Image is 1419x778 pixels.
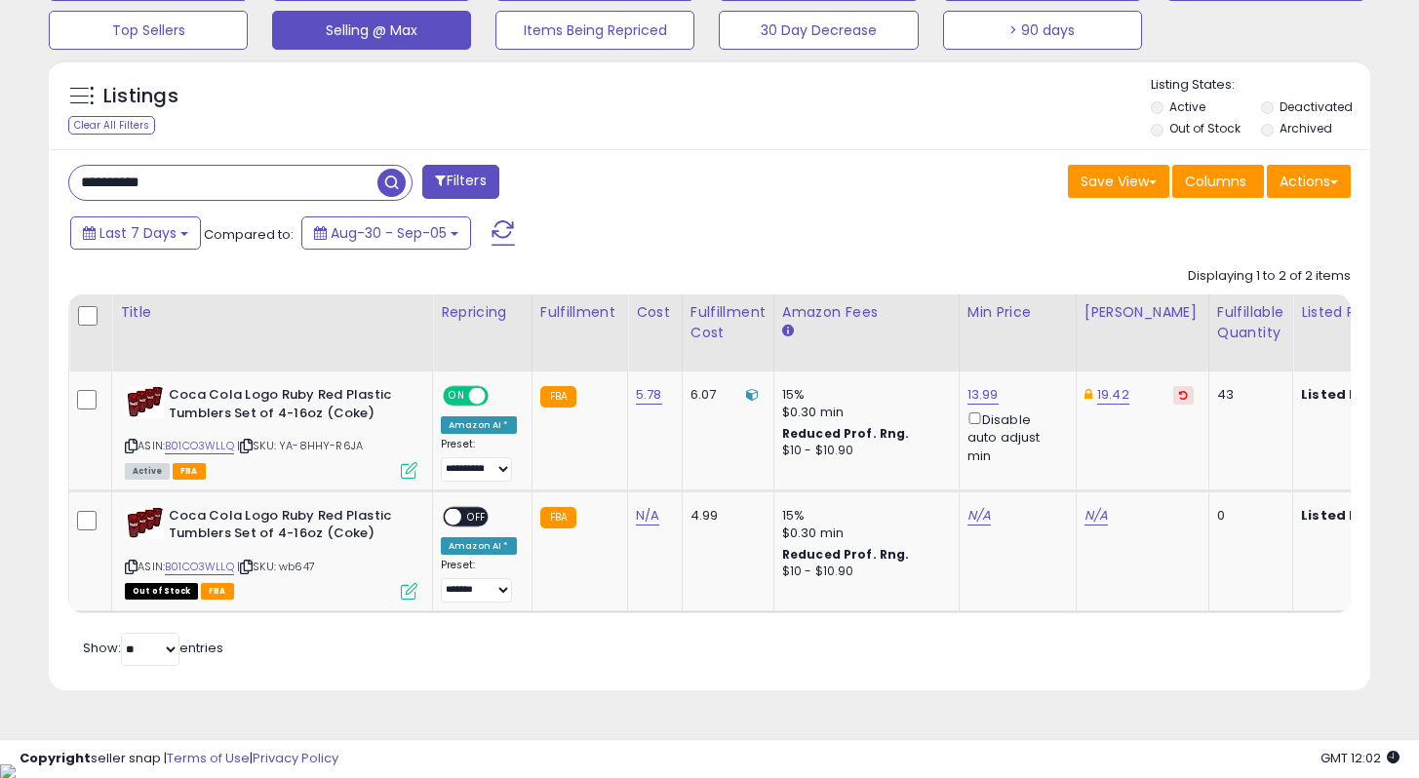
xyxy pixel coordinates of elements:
[1280,98,1353,115] label: Deactivated
[83,639,223,657] span: Show: entries
[165,438,234,454] a: B01CO3WLLQ
[68,116,155,135] div: Clear All Filters
[782,443,944,459] div: $10 - $10.90
[943,11,1142,50] button: > 90 days
[125,386,417,477] div: ASIN:
[782,425,910,442] b: Reduced Prof. Rng.
[782,302,951,323] div: Amazon Fees
[99,223,177,243] span: Last 7 Days
[120,302,424,323] div: Title
[169,507,406,548] b: Coca Cola Logo Ruby Red Plastic Tumblers Set of 4-16oz (Coke)
[461,508,493,525] span: OFF
[125,386,164,418] img: 414g20OfpBL._SL40_.jpg
[782,525,944,542] div: $0.30 min
[125,583,198,600] span: All listings that are currently out of stock and unavailable for purchase on Amazon
[173,463,206,480] span: FBA
[1280,120,1332,136] label: Archived
[782,323,794,340] small: Amazon Fees.
[782,404,944,421] div: $0.30 min
[165,559,234,575] a: B01CO3WLLQ
[1084,302,1201,323] div: [PERSON_NAME]
[1301,506,1390,525] b: Listed Price:
[49,11,248,50] button: Top Sellers
[103,83,178,110] h5: Listings
[301,216,471,250] button: Aug-30 - Sep-05
[495,11,694,50] button: Items Being Repriced
[967,385,999,405] a: 13.99
[1097,385,1129,405] a: 19.42
[636,385,662,405] a: 5.78
[1217,302,1284,343] div: Fulfillable Quantity
[1151,76,1370,95] p: Listing States:
[690,507,759,525] div: 4.99
[125,507,164,539] img: 414g20OfpBL._SL40_.jpg
[1068,165,1169,198] button: Save View
[540,302,619,323] div: Fulfillment
[636,506,659,525] a: N/A
[441,302,524,323] div: Repricing
[441,537,517,555] div: Amazon AI *
[782,546,910,563] b: Reduced Prof. Rng.
[1188,267,1351,286] div: Displaying 1 to 2 of 2 items
[540,386,576,408] small: FBA
[719,11,918,50] button: 30 Day Decrease
[125,463,170,480] span: All listings currently available for purchase on Amazon
[272,11,471,50] button: Selling @ Max
[441,416,517,434] div: Amazon AI *
[1217,386,1278,404] div: 43
[441,559,517,603] div: Preset:
[782,564,944,580] div: $10 - $10.90
[201,583,234,600] span: FBA
[1267,165,1351,198] button: Actions
[237,438,363,453] span: | SKU: YA-8HHY-R6JA
[167,749,250,767] a: Terms of Use
[967,408,1061,465] div: Disable auto adjust min
[70,216,201,250] button: Last 7 Days
[125,507,417,598] div: ASIN:
[253,749,338,767] a: Privacy Policy
[1084,506,1108,525] a: N/A
[237,559,315,574] span: | SKU: wb647
[967,506,991,525] a: N/A
[636,302,674,323] div: Cost
[169,386,406,427] b: Coca Cola Logo Ruby Red Plastic Tumblers Set of 4-16oz (Coke)
[967,302,1068,323] div: Min Price
[782,507,944,525] div: 15%
[331,223,447,243] span: Aug-30 - Sep-05
[204,225,294,244] span: Compared to:
[690,302,766,343] div: Fulfillment Cost
[1301,385,1390,404] b: Listed Price:
[441,438,517,482] div: Preset:
[20,750,338,768] div: seller snap | |
[1169,98,1205,115] label: Active
[540,507,576,528] small: FBA
[1172,165,1264,198] button: Columns
[422,165,498,199] button: Filters
[1217,507,1278,525] div: 0
[1320,749,1399,767] span: 2025-09-14 12:02 GMT
[782,386,944,404] div: 15%
[20,749,91,767] strong: Copyright
[445,388,469,405] span: ON
[486,388,517,405] span: OFF
[1185,172,1246,191] span: Columns
[690,386,759,404] div: 6.07
[1169,120,1241,136] label: Out of Stock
